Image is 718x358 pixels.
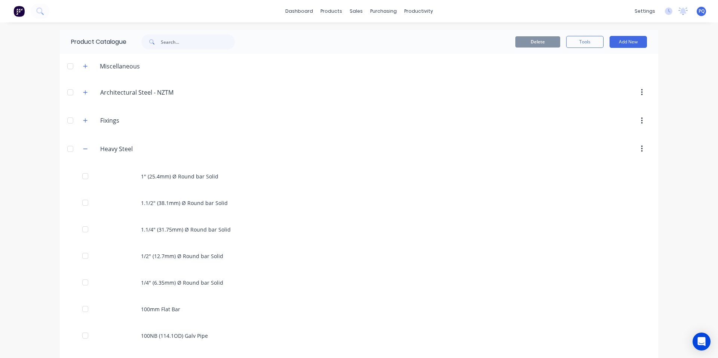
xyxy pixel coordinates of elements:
input: Search... [161,34,235,49]
button: Add New [610,36,647,48]
a: dashboard [282,6,317,17]
div: Open Intercom Messenger [693,333,711,351]
div: 1/4" (6.35mm) Ø Round bar Solid [60,269,658,296]
div: productivity [401,6,437,17]
div: settings [631,6,659,17]
button: Tools [566,36,604,48]
img: Factory [13,6,25,17]
div: sales [346,6,366,17]
div: 1" (25.4mm) Ø Round bar Solid [60,163,658,190]
div: 100mm Flat Bar [60,296,658,322]
div: 1.1/4" (31.75mm) Ø Round bar Solid [60,216,658,243]
div: Product Catalogue [60,30,126,54]
div: 1.1/2" (38.1mm) Ø Round bar Solid [60,190,658,216]
div: Miscellaneous [94,62,146,71]
input: Enter category name [100,88,189,97]
div: 100NB (114.1OD) Galv Pipe [60,322,658,349]
div: products [317,6,346,17]
div: 1/2" (12.7mm) Ø Round bar Solid [60,243,658,269]
span: PQ [699,8,705,15]
div: purchasing [366,6,401,17]
button: Delete [515,36,560,48]
input: Enter category name [100,144,189,153]
input: Enter category name [100,116,189,125]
